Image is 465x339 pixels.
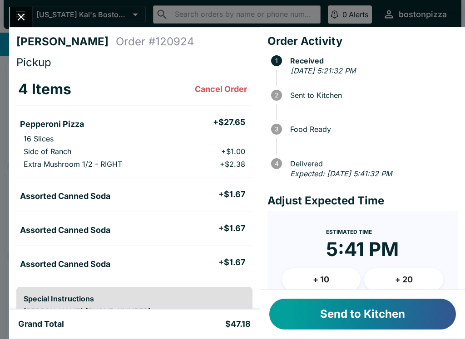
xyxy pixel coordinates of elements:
[16,73,252,280] table: orders table
[213,117,245,128] h5: + $27.65
[220,160,245,169] p: + $2.38
[286,125,458,133] span: Food Ready
[269,299,456,329] button: Send to Kitchen
[24,307,245,316] p: [PERSON_NAME] [PHONE_NUMBER]
[286,91,458,99] span: Sent to Kitchen
[24,294,245,303] h6: Special Instructions
[16,56,51,69] span: Pickup
[225,319,251,329] h5: $47.18
[364,268,443,291] button: + 20
[218,257,245,268] h5: + $1.67
[286,57,458,65] span: Received
[10,7,33,27] button: Close
[275,92,278,99] text: 2
[274,160,278,167] text: 4
[282,268,361,291] button: + 10
[290,169,392,178] em: Expected: [DATE] 5:41:32 PM
[16,35,116,48] h4: [PERSON_NAME]
[24,160,122,169] p: Extra Mushroom 1/2 - RIGHT
[218,189,245,200] h5: + $1.67
[326,237,399,261] time: 5:41 PM
[291,66,356,75] em: [DATE] 5:21:32 PM
[191,80,251,98] button: Cancel Order
[275,57,278,64] text: 1
[24,134,54,143] p: 16 Slices
[218,223,245,234] h5: + $1.67
[20,225,110,236] h5: Assorted Canned Soda
[267,194,458,208] h4: Adjust Expected Time
[286,160,458,168] span: Delivered
[24,147,71,156] p: Side of Ranch
[20,259,110,270] h5: Assorted Canned Soda
[18,80,71,98] h3: 4 Items
[275,126,278,133] text: 3
[20,119,84,130] h5: Pepperoni Pizza
[18,319,64,329] h5: Grand Total
[326,228,372,235] span: Estimated Time
[20,191,110,202] h5: Assorted Canned Soda
[116,35,194,48] h4: Order # 120924
[221,147,245,156] p: + $1.00
[267,34,458,48] h4: Order Activity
